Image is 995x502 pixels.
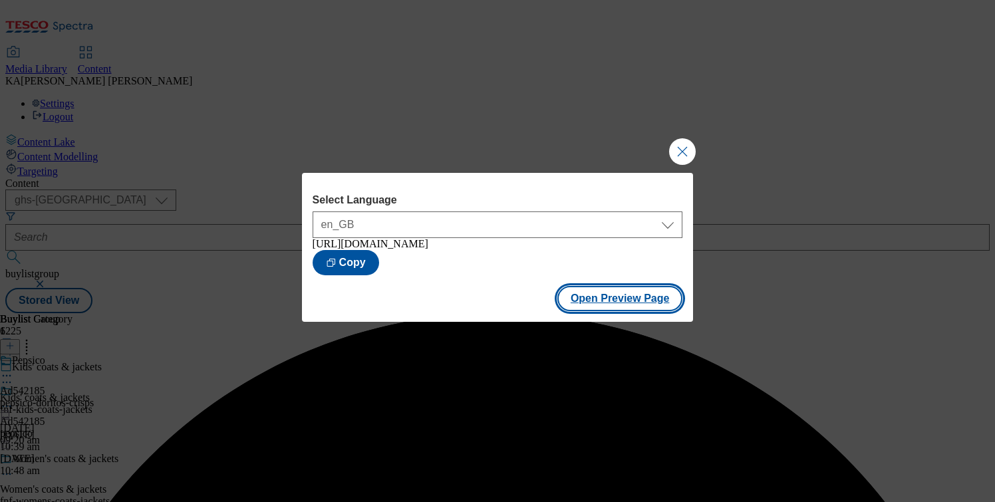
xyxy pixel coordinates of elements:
[669,138,696,165] button: Close Modal
[557,286,683,311] button: Open Preview Page
[313,194,683,206] label: Select Language
[313,238,683,250] div: [URL][DOMAIN_NAME]
[302,173,694,322] div: Modal
[313,250,379,275] button: Copy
